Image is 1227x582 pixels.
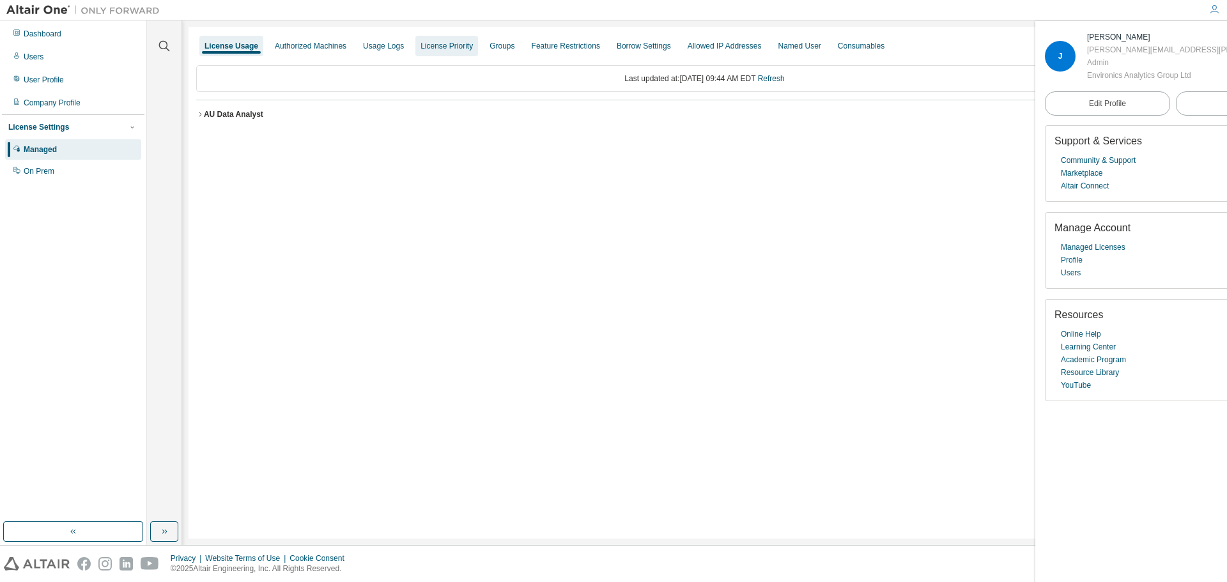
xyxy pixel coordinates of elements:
div: Cookie Consent [289,553,351,563]
div: Privacy [171,553,205,563]
div: Dashboard [24,29,61,39]
img: youtube.svg [141,557,159,571]
img: facebook.svg [77,557,91,571]
a: Edit Profile [1045,91,1170,116]
a: YouTube [1061,379,1091,392]
a: Learning Center [1061,341,1116,353]
a: Online Help [1061,328,1101,341]
a: Altair Connect [1061,180,1109,192]
span: J [1058,52,1063,61]
img: linkedin.svg [120,557,133,571]
a: Profile [1061,254,1083,266]
div: Usage Logs [363,41,404,51]
div: Authorized Machines [275,41,346,51]
div: Website Terms of Use [205,553,289,563]
div: Consumables [838,41,884,51]
a: Academic Program [1061,353,1126,366]
div: Company Profile [24,98,81,108]
div: On Prem [24,166,54,176]
a: Refresh [758,74,785,83]
div: Last updated at: [DATE] 09:44 AM EDT [196,65,1213,92]
div: Named User [778,41,821,51]
div: User Profile [24,75,64,85]
a: Users [1061,266,1081,279]
img: altair_logo.svg [4,557,70,571]
img: instagram.svg [98,557,112,571]
div: Borrow Settings [617,41,671,51]
a: Managed Licenses [1061,241,1125,254]
div: License Priority [421,41,473,51]
span: Support & Services [1054,135,1142,146]
a: Marketplace [1061,167,1102,180]
button: AU Data AnalystLicense ID: 147398 [196,100,1213,128]
div: AU Data Analyst [204,109,263,119]
div: Groups [490,41,514,51]
div: License Settings [8,122,69,132]
span: Resources [1054,309,1103,320]
img: Altair One [6,4,166,17]
div: Feature Restrictions [532,41,600,51]
span: Manage Account [1054,222,1131,233]
a: Community & Support [1061,154,1136,167]
div: Managed [24,144,57,155]
div: License Usage [204,41,258,51]
span: Edit Profile [1089,98,1126,109]
div: Allowed IP Addresses [688,41,762,51]
a: Resource Library [1061,366,1119,379]
div: Users [24,52,43,62]
p: © 2025 Altair Engineering, Inc. All Rights Reserved. [171,563,352,574]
